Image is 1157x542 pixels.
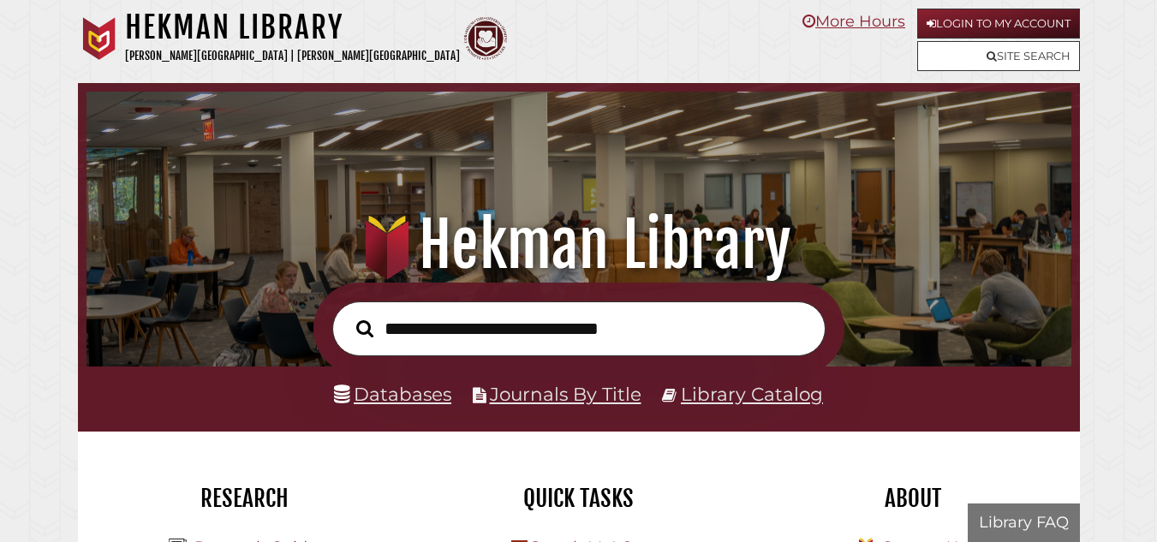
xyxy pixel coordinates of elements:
[125,46,460,66] p: [PERSON_NAME][GEOGRAPHIC_DATA] | [PERSON_NAME][GEOGRAPHIC_DATA]
[917,41,1080,71] a: Site Search
[490,383,641,405] a: Journals By Title
[681,383,823,405] a: Library Catalog
[917,9,1080,39] a: Login to My Account
[91,484,399,513] h2: Research
[802,12,905,31] a: More Hours
[464,17,507,60] img: Calvin Theological Seminary
[78,17,121,60] img: Calvin University
[348,315,382,342] button: Search
[104,207,1054,283] h1: Hekman Library
[759,484,1067,513] h2: About
[125,9,460,46] h1: Hekman Library
[356,319,373,338] i: Search
[334,383,451,405] a: Databases
[425,484,733,513] h2: Quick Tasks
